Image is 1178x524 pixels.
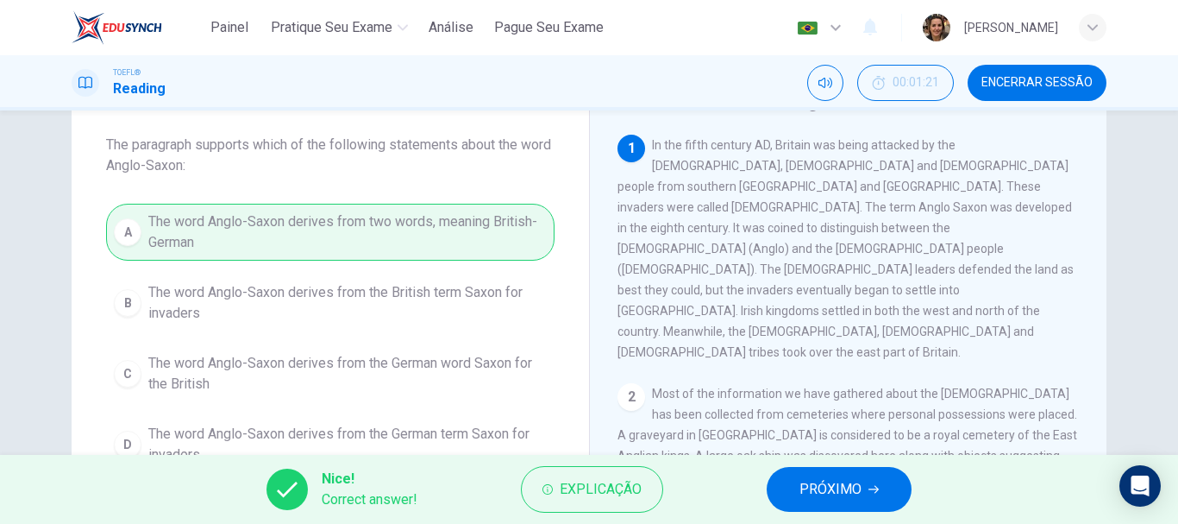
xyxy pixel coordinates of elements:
button: 00:01:21 [857,65,954,101]
button: Encerrar Sessão [968,65,1106,101]
img: Profile picture [923,14,950,41]
div: Esconder [857,65,954,101]
span: PRÓXIMO [799,477,862,502]
span: 00:01:21 [893,76,939,90]
a: EduSynch logo [72,10,202,45]
img: EduSynch logo [72,10,162,45]
span: Pratique seu exame [271,17,392,38]
div: 1 [617,135,645,162]
span: The paragraph supports which of the following statements about the word Anglo-Saxon: [106,135,555,176]
img: pt [797,22,818,35]
button: Análise [422,12,480,43]
div: [PERSON_NAME] [964,17,1058,38]
span: Nice! [322,469,417,489]
button: PRÓXIMO [767,467,912,512]
h1: Reading [113,79,166,99]
span: Análise [429,17,473,38]
div: Open Intercom Messenger [1119,465,1161,507]
span: TOEFL® [113,66,141,79]
span: Encerrar Sessão [981,76,1093,90]
span: Painel [210,17,248,38]
span: Explicação [560,477,642,502]
div: 2 [617,383,645,411]
button: Pratique seu exame [264,12,415,43]
button: Pague Seu Exame [487,12,611,43]
span: In the fifth century AD, Britain was being attacked by the [DEMOGRAPHIC_DATA], [DEMOGRAPHIC_DATA]... [617,138,1074,359]
span: Pague Seu Exame [494,17,604,38]
div: Silenciar [807,65,843,101]
button: Explicação [521,466,663,513]
span: Most of the information we have gathered about the [DEMOGRAPHIC_DATA] has been collected from cem... [617,387,1077,483]
span: Correct answer! [322,489,417,510]
button: Painel [202,12,257,43]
